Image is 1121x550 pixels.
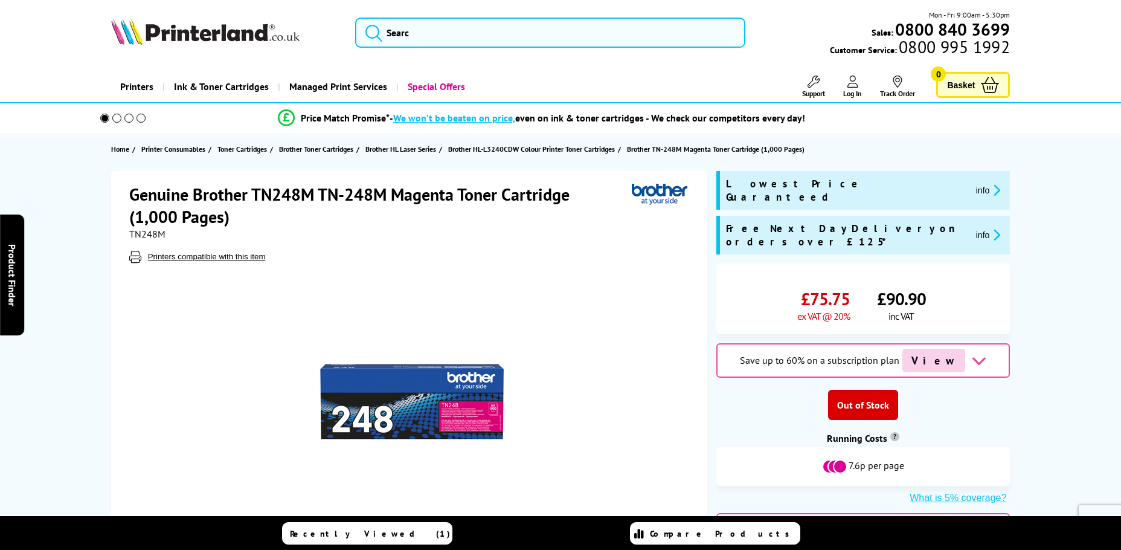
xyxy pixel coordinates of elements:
[390,112,805,124] div: - even on ink & toner cartridges - We check our competitors every day!
[880,76,915,98] a: Track Order
[111,71,162,102] a: Printers
[129,183,632,228] h1: Genuine Brother TN248M TN-248M Magenta Toner Cartridge (1,000 Pages)
[627,143,808,155] a: Brother TN-248M Magenta Toner Cartridge (1,000 Pages)
[365,143,439,155] a: Brother HL Laser Series
[726,177,966,204] span: Lowest Price Guaranteed
[355,18,745,48] input: Searc
[972,228,1004,242] button: promo-description
[282,522,452,545] a: Recently Viewed (1)
[893,24,1010,35] a: 0800 840 3699
[396,71,474,102] a: Special Offers
[111,143,132,155] a: Home
[828,390,898,420] div: Out of Stock
[6,244,18,306] span: Product Finder
[895,18,1010,40] b: 0800 840 3699
[802,76,825,98] a: Support
[279,143,353,155] span: Brother Toner Cartridges
[843,76,862,98] a: Log In
[174,71,269,102] span: Ink & Toner Cartridges
[801,288,850,310] span: £75.75
[292,287,529,524] img: Brother TN248M TN-248M Magenta Toner Cartridge (1,000 Pages)
[716,432,1010,444] div: Running Costs
[141,143,205,155] span: Printer Consumables
[972,183,1004,197] button: promo-description
[290,528,451,539] span: Recently Viewed (1)
[872,27,893,38] span: Sales:
[448,143,618,155] a: Brother HL-L3240CDW Colour Printer Toner Cartridges
[890,432,899,441] sup: Cost per page
[393,112,515,124] span: We won’t be beaten on price,
[217,143,267,155] span: Toner Cartridges
[141,143,208,155] a: Printer Consumables
[947,77,975,93] span: Basket
[365,143,436,155] span: Brother HL Laser Series
[632,183,687,205] img: Brother
[888,310,914,322] span: inc VAT
[448,143,615,155] span: Brother HL-L3240CDW Colour Printer Toner Cartridges
[877,288,926,310] span: £90.90
[279,143,356,155] a: Brother Toner Cartridges
[111,18,340,47] a: Printerland Logo
[936,72,1010,98] a: Basket 0
[830,41,1010,56] span: Customer Service:
[129,228,165,240] span: TN248M
[906,492,1010,504] button: What is 5% coverage?
[931,66,946,82] span: 0
[897,41,1010,53] span: 0800 995 1992
[217,143,270,155] a: Toner Cartridges
[301,112,390,124] span: Price Match Promise*
[929,9,1010,21] span: Mon - Fri 9:00am - 5:30pm
[843,89,862,98] span: Log In
[797,310,850,322] span: ex VAT @ 20%
[144,251,269,262] button: Printers compatible with this item
[849,459,904,474] span: 7.6p per page
[630,522,800,545] a: Compare Products
[627,143,805,155] span: Brother TN-248M Magenta Toner Cartridge (1,000 Pages)
[111,18,300,45] img: Printerland Logo
[650,528,796,539] span: Compare Products
[83,108,1000,129] li: modal_Promise
[278,71,396,102] a: Managed Print Services
[802,89,825,98] span: Support
[902,349,965,372] span: View
[162,71,278,102] a: Ink & Toner Cartridges
[740,354,899,366] span: Save up to 60% on a subscription plan
[726,222,966,248] span: Free Next Day Delivery on orders over £125*
[111,143,129,155] span: Home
